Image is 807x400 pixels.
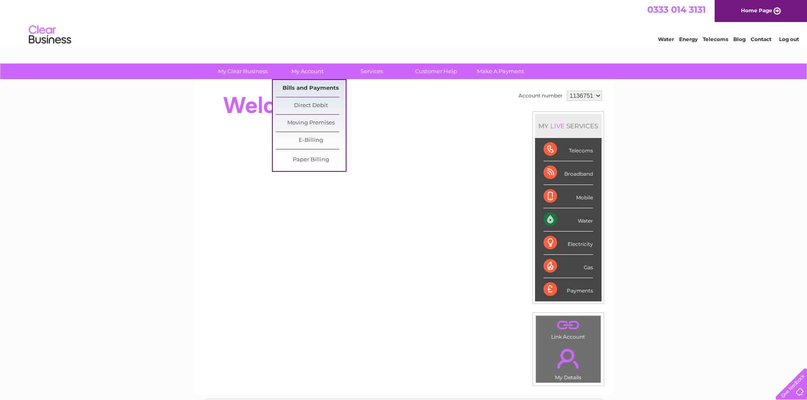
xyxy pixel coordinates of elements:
[544,185,593,208] div: Mobile
[544,278,593,301] div: Payments
[544,255,593,278] div: Gas
[337,63,407,79] a: Services
[544,138,593,161] div: Telecoms
[276,97,346,114] a: Direct Debit
[272,63,342,79] a: My Account
[703,36,728,42] a: Telecoms
[658,36,674,42] a: Water
[544,232,593,255] div: Electricity
[401,63,471,79] a: Customer Help
[733,36,746,42] a: Blog
[647,4,706,15] a: 0333 014 3131
[679,36,698,42] a: Energy
[535,114,602,138] div: MY SERVICES
[538,344,599,373] a: .
[276,115,346,132] a: Moving Premises
[544,208,593,232] div: Water
[276,152,346,168] a: Paper Billing
[516,88,565,103] td: Account number
[535,315,601,342] td: Link Account
[535,342,601,383] td: My Details
[779,36,799,42] a: Log out
[208,63,278,79] a: My Clear Business
[544,161,593,185] div: Broadband
[538,318,599,333] a: .
[466,63,535,79] a: Make A Payment
[204,5,604,41] div: Clear Business is a trading name of Verastar Limited (registered in [GEOGRAPHIC_DATA] No. 3667643...
[28,22,72,48] img: logo.png
[276,132,346,149] a: E-Billing
[751,36,771,42] a: Contact
[549,122,566,130] div: LIVE
[276,80,346,97] a: Bills and Payments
